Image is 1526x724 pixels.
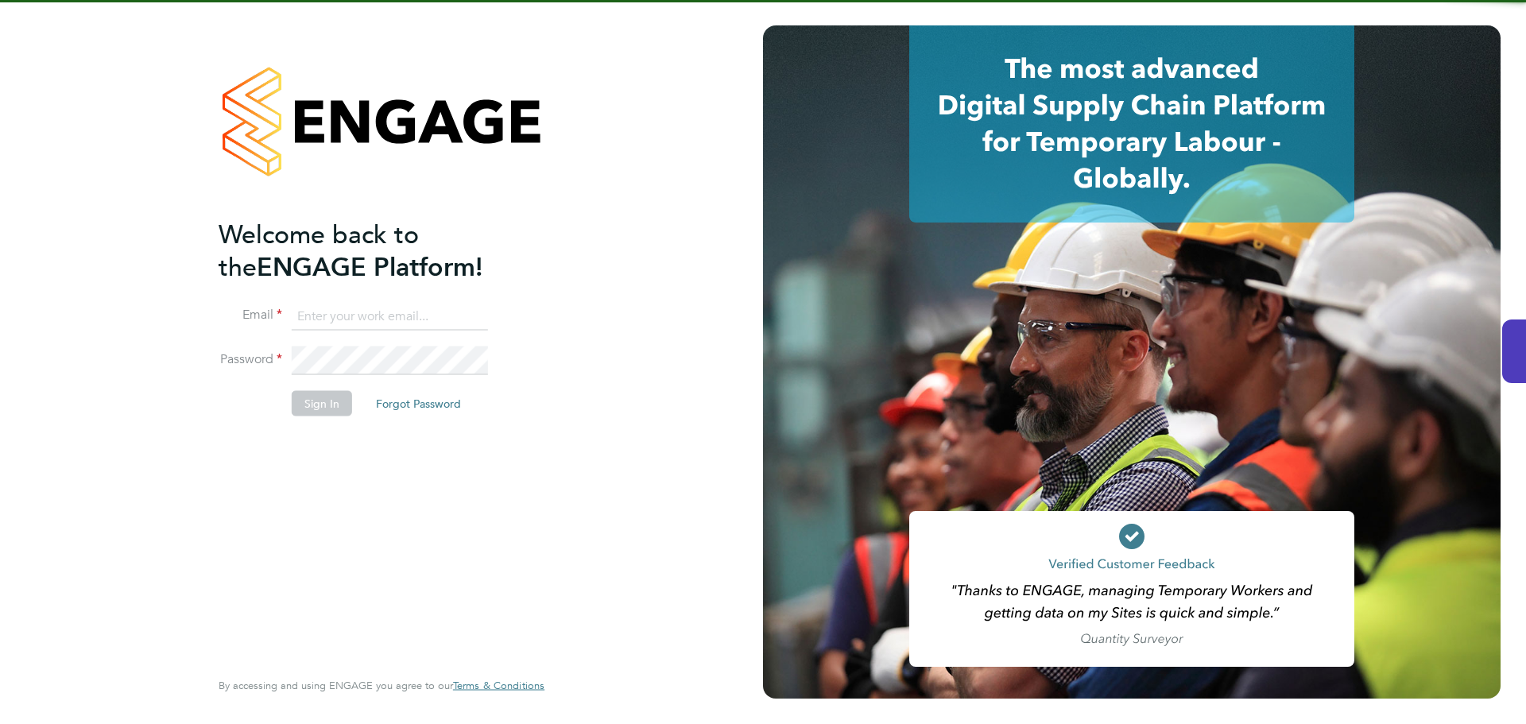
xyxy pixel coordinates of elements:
[219,219,419,282] span: Welcome back to the
[219,351,282,368] label: Password
[453,679,544,692] a: Terms & Conditions
[219,218,529,283] h2: ENGAGE Platform!
[292,391,352,416] button: Sign In
[219,307,282,323] label: Email
[363,391,474,416] button: Forgot Password
[219,679,544,692] span: By accessing and using ENGAGE you agree to our
[292,302,488,331] input: Enter your work email...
